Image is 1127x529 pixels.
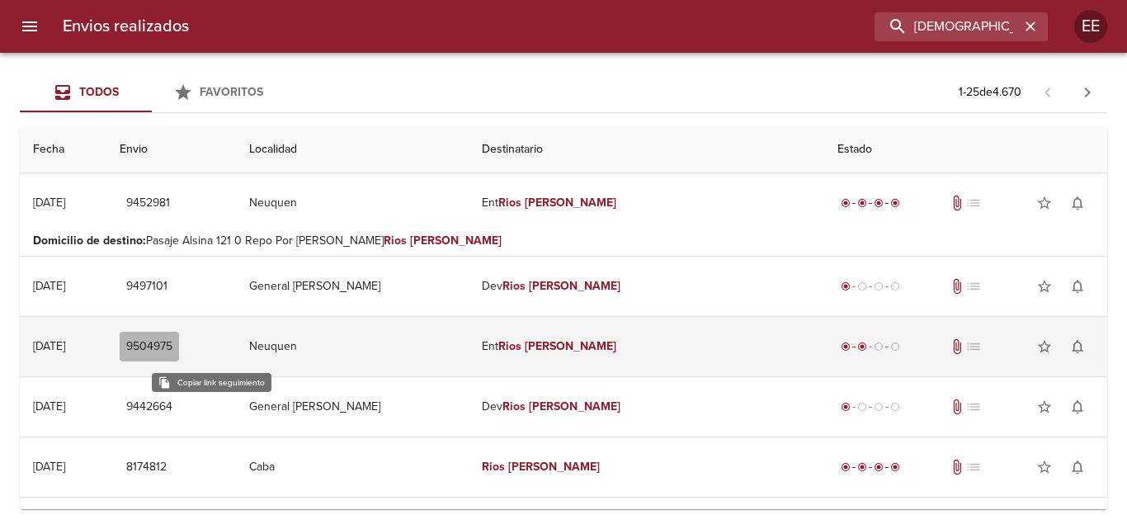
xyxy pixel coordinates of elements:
[841,402,851,412] span: radio_button_checked
[949,459,965,475] span: Tiene documentos adjuntos
[120,272,174,302] button: 9497101
[965,278,982,295] span: No tiene pedido asociado
[837,278,903,295] div: Generado
[874,342,884,352] span: radio_button_unchecked
[890,281,900,291] span: radio_button_unchecked
[1028,451,1061,484] button: Agregar a favoritos
[837,399,903,415] div: Generado
[837,338,903,355] div: Despachado
[965,338,982,355] span: No tiene pedido asociado
[875,12,1020,41] input: buscar
[508,460,600,474] em: [PERSON_NAME]
[1069,459,1086,475] span: notifications_none
[20,73,284,112] div: Tabs Envios
[63,13,189,40] h6: Envios realizados
[949,278,965,295] span: Tiene documentos adjuntos
[525,339,616,353] em: [PERSON_NAME]
[1069,195,1086,211] span: notifications_none
[529,279,620,293] em: [PERSON_NAME]
[841,342,851,352] span: radio_button_checked
[236,126,469,173] th: Localidad
[841,198,851,208] span: radio_button_checked
[1036,399,1053,415] span: star_border
[469,317,823,376] td: Ent
[529,399,620,413] em: [PERSON_NAME]
[126,276,167,297] span: 9497101
[949,338,965,355] span: Tiene documentos adjuntos
[965,399,982,415] span: No tiene pedido asociado
[857,198,867,208] span: radio_button_checked
[200,85,263,99] span: Favoritos
[469,126,823,173] th: Destinatario
[837,195,903,211] div: Entregado
[126,397,172,418] span: 9442664
[120,452,173,483] button: 8174812
[126,193,170,214] span: 9452981
[965,459,982,475] span: No tiene pedido asociado
[890,198,900,208] span: radio_button_checked
[874,281,884,291] span: radio_button_unchecked
[20,126,106,173] th: Fecha
[120,392,179,423] button: 9442664
[874,462,884,472] span: radio_button_checked
[1061,390,1094,423] button: Activar notificaciones
[502,399,526,413] em: Rios
[33,339,65,353] div: [DATE]
[236,317,469,376] td: Neuquen
[126,457,167,478] span: 8174812
[410,234,502,248] em: [PERSON_NAME]
[890,462,900,472] span: radio_button_checked
[498,339,521,353] em: Rios
[236,257,469,316] td: General [PERSON_NAME]
[874,402,884,412] span: radio_button_unchecked
[33,233,1094,249] p: Pasaje Alsina 121 0 Repo Por [PERSON_NAME]
[824,126,1107,173] th: Estado
[33,234,146,248] b: Domicilio de destino :
[79,85,119,99] span: Todos
[857,402,867,412] span: radio_button_unchecked
[126,337,172,357] span: 9504975
[106,126,236,173] th: Envio
[890,342,900,352] span: radio_button_unchecked
[10,7,50,46] button: menu
[236,437,469,497] td: Caba
[1036,195,1053,211] span: star_border
[469,173,823,233] td: Ent
[1061,187,1094,220] button: Activar notificaciones
[236,377,469,437] td: General [PERSON_NAME]
[890,402,900,412] span: radio_button_unchecked
[469,377,823,437] td: Dev
[1036,278,1053,295] span: star_border
[1028,330,1061,363] button: Agregar a favoritos
[33,279,65,293] div: [DATE]
[959,84,1021,101] p: 1 - 25 de 4.670
[33,399,65,413] div: [DATE]
[841,281,851,291] span: radio_button_checked
[33,460,65,474] div: [DATE]
[33,196,65,210] div: [DATE]
[841,462,851,472] span: radio_button_checked
[874,198,884,208] span: radio_button_checked
[857,342,867,352] span: radio_button_checked
[837,459,903,475] div: Entregado
[502,279,526,293] em: Rios
[120,188,177,219] button: 9452981
[949,195,965,211] span: Tiene documentos adjuntos
[498,196,521,210] em: Rios
[469,257,823,316] td: Dev
[236,173,469,233] td: Neuquen
[1036,338,1053,355] span: star_border
[857,281,867,291] span: radio_button_unchecked
[1036,459,1053,475] span: star_border
[1028,83,1068,100] span: Pagina anterior
[384,234,407,248] em: Rios
[1061,270,1094,303] button: Activar notificaciones
[1069,278,1086,295] span: notifications_none
[857,462,867,472] span: radio_button_checked
[1074,10,1107,43] div: EE
[525,196,616,210] em: [PERSON_NAME]
[482,460,505,474] em: Rios
[965,195,982,211] span: No tiene pedido asociado
[1028,187,1061,220] button: Agregar a favoritos
[1068,73,1107,112] span: Pagina siguiente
